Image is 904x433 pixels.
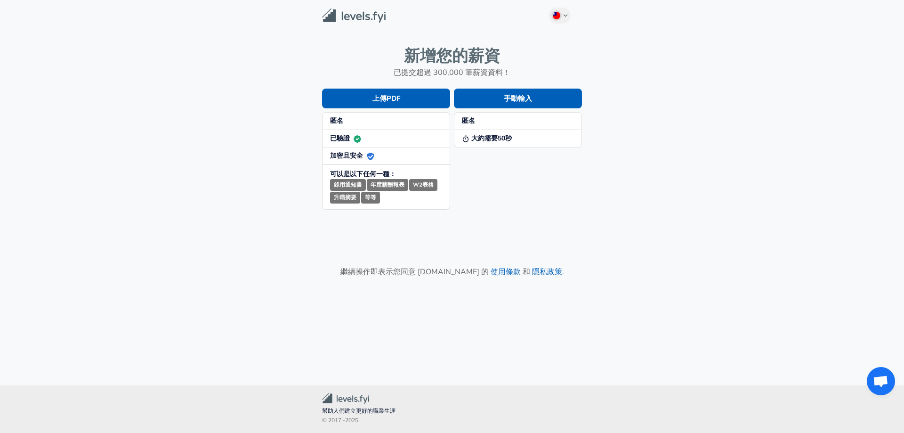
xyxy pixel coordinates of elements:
[322,89,450,108] button: 上傳PDF
[330,116,343,125] strong: 匿名
[553,12,560,19] img: Chinese (Traditional)
[462,134,512,143] strong: 大約需要50秒
[549,8,571,24] button: Chinese (Traditional)
[322,8,386,23] img: Levels.fyi
[462,116,475,125] strong: 匿名
[322,66,582,79] h6: 已提交超過 300,000 筆薪資資料！
[322,46,582,66] h4: 新增您的薪資
[322,393,369,404] img: Levels.fyi 社群
[867,367,895,395] div: 打開聊天
[532,267,562,277] a: 隱私政策
[454,89,582,108] button: 手動輸入
[330,170,396,179] strong: 可以是以下任何一種：
[409,179,437,191] small: W2表格
[330,179,366,191] small: 錄用通知書
[367,179,408,191] small: 年度薪酬報表
[322,416,582,425] span: © 2017 - 2025
[491,267,521,277] a: 使用條款
[330,192,360,204] small: 升職摘要
[361,192,380,204] small: 等等
[330,151,374,160] strong: 加密且安全
[322,407,582,416] span: 幫助人們建立更好的職業生涯
[330,134,361,143] strong: 已驗證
